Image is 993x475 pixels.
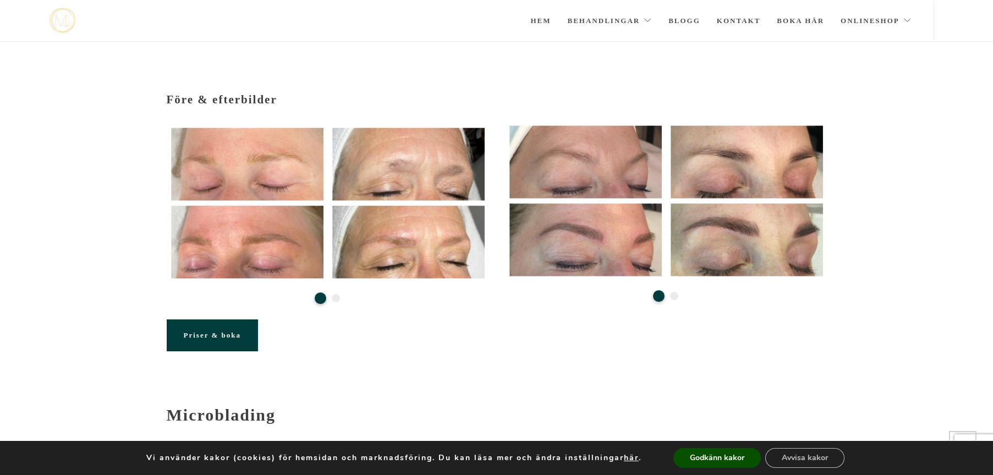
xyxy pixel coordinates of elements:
[167,387,173,406] span: -
[530,2,551,40] a: Hem
[50,8,75,33] a: mjstudio mjstudio mjstudio
[50,8,75,33] img: mjstudio
[184,331,241,339] span: Priser & boka
[146,453,641,463] p: Vi använder kakor (cookies) för hemsidan och marknadsföring. Du kan läsa mer och ändra inställnin...
[673,448,761,468] button: Godkänn kakor
[717,2,761,40] a: Kontakt
[777,2,824,40] a: Boka här
[167,319,258,351] a: Priser & boka
[167,406,276,424] strong: Microblading
[668,2,700,40] a: Blogg
[653,290,665,302] button: 1 of 2
[568,2,652,40] a: Behandlingar
[332,294,340,302] button: 2 of 2
[670,292,678,300] button: 2 of 2
[765,448,844,468] button: Avvisa kakor
[624,453,639,463] button: här
[841,2,912,40] a: Onlineshop
[315,292,326,304] button: 1 of 2
[167,93,277,106] span: Före & efterbilder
